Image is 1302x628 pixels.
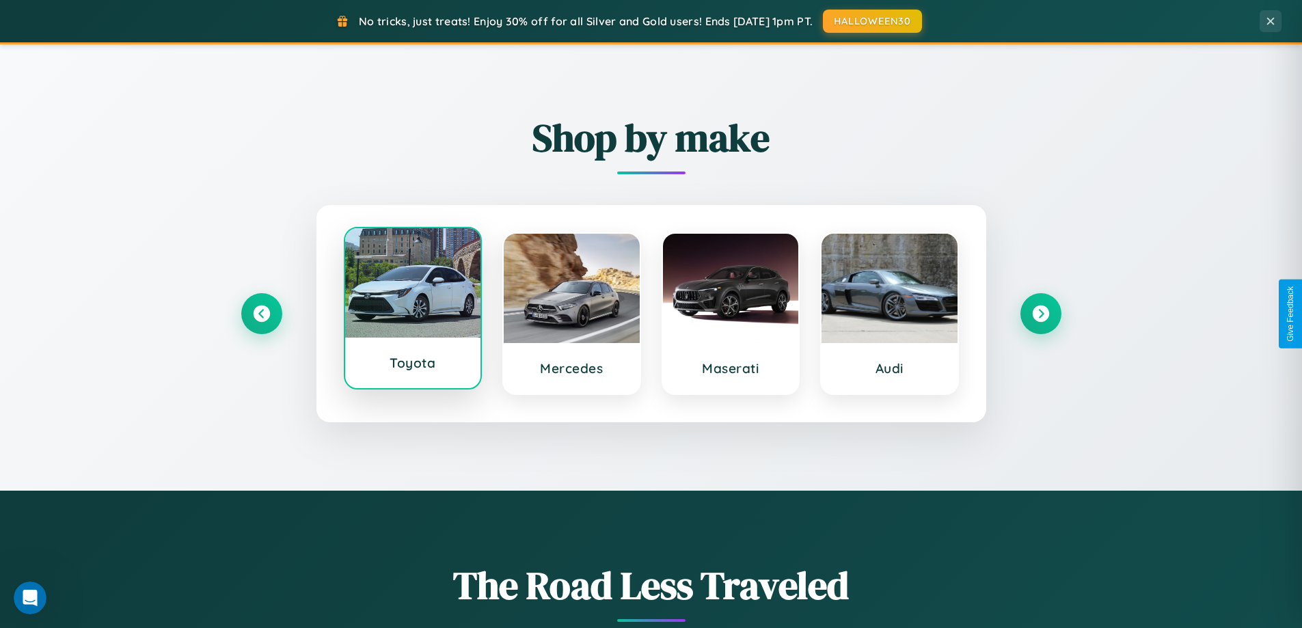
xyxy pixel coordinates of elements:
h1: The Road Less Traveled [241,559,1061,612]
iframe: Intercom live chat [14,582,46,614]
div: Give Feedback [1286,286,1295,342]
span: No tricks, just treats! Enjoy 30% off for all Silver and Gold users! Ends [DATE] 1pm PT. [359,14,813,28]
h3: Audi [835,360,944,377]
h3: Mercedes [517,360,626,377]
h3: Toyota [359,355,467,371]
h3: Maserati [677,360,785,377]
button: HALLOWEEN30 [823,10,922,33]
h2: Shop by make [241,111,1061,164]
